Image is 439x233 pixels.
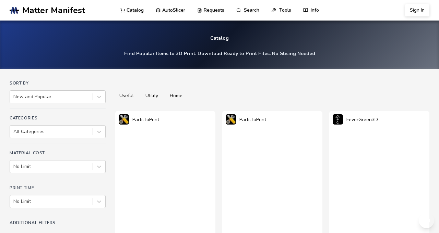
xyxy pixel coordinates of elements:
[115,91,138,101] button: useful
[10,81,106,86] h4: Sort By
[13,164,15,169] input: No Limit
[419,213,434,228] button: Send feedback via email
[22,5,85,15] span: Matter Manifest
[119,114,129,125] img: PartsToPrint's profile
[10,185,106,190] h4: Print Time
[115,111,163,128] a: PartsToPrint's profilePartsToPrint
[13,129,15,134] input: All Categories
[13,94,15,100] input: New and Popular
[166,91,187,101] button: home
[272,50,315,57] a: No Slicing Needed
[329,111,381,128] a: FeverGreen3D's profileFeverGreen3D
[346,116,378,123] p: FeverGreen3D
[239,116,266,123] p: PartsToPrint
[132,116,159,123] p: PartsToPrint
[222,111,270,128] a: PartsToPrint's profilePartsToPrint
[405,4,429,16] button: Sign In
[10,151,106,155] h4: Material Cost
[10,220,106,225] h4: Additional Filters
[10,116,106,120] h4: Categories
[226,114,236,125] img: PartsToPrint's profile
[210,33,229,44] div: Catalog
[141,91,162,101] button: utility
[333,114,343,125] img: FeverGreen3D's profile
[124,50,315,57] h4: Find Popular Items to 3D Print. Download Ready to Print Files.
[13,199,15,204] input: No Limit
